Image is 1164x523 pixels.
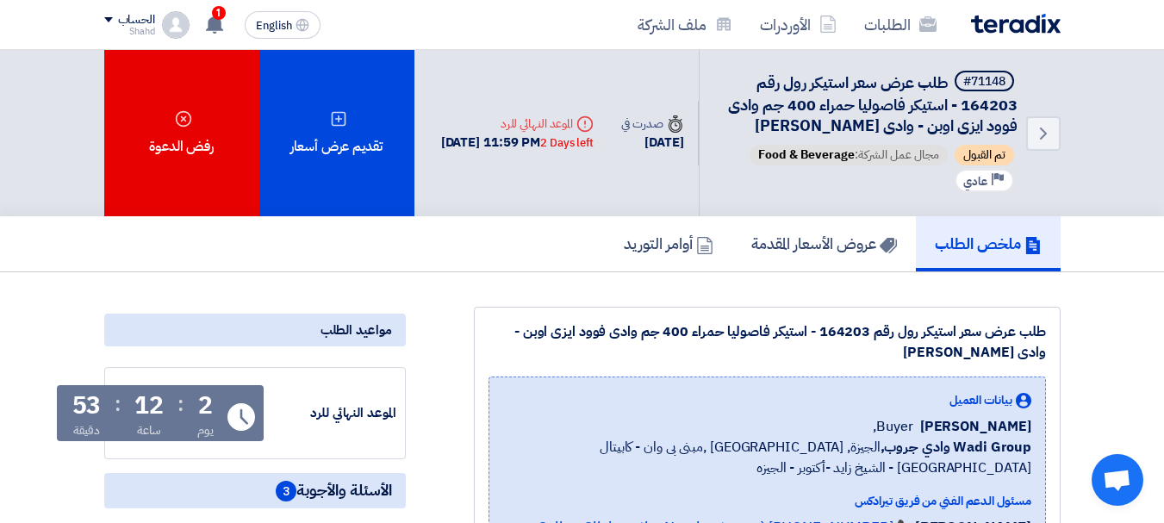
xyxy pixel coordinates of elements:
div: الموعد النهائي للرد [441,115,594,133]
div: ساعة [137,421,162,439]
b: Wadi Group وادي جروب, [881,437,1031,458]
a: ملخص الطلب [916,216,1061,271]
a: الطلبات [850,4,950,45]
div: مواعيد الطلب [104,314,406,346]
a: أوامر التوريد [605,216,732,271]
h5: أوامر التوريد [624,233,713,253]
button: English [245,11,321,39]
h5: عروض الأسعار المقدمة [751,233,897,253]
span: مجال عمل الشركة: [750,145,948,165]
div: رفض الدعوة [104,50,259,216]
h5: طلب عرض سعر استيكر رول رقم 164203 - استيكر فاصوليا حمراء 400 جم وادى فوود ايزى اوبن - وادى فود ال... [720,71,1018,136]
div: [DATE] 11:59 PM [441,133,594,153]
div: : [177,389,184,420]
div: 12 [134,394,164,418]
div: الموعد النهائي للرد [267,403,396,423]
div: [DATE] [621,133,683,153]
span: English [256,20,292,32]
img: Teradix logo [971,14,1061,34]
span: Food & Beverage [758,146,855,164]
div: 2 [198,394,213,418]
a: ملف الشركة [624,4,746,45]
span: تم القبول [955,145,1014,165]
div: : [115,389,121,420]
a: عروض الأسعار المقدمة [732,216,916,271]
div: طلب عرض سعر استيكر رول رقم 164203 - استيكر فاصوليا حمراء 400 جم وادى فوود ايزى اوبن - وادى [PERSO... [489,321,1046,363]
div: الحساب [118,13,155,28]
span: 1 [212,6,226,20]
div: مسئول الدعم الفني من فريق تيرادكس [503,492,1031,510]
div: 2 Days left [540,134,594,152]
div: #71148 [963,76,1005,88]
span: Buyer, [873,416,912,437]
span: 3 [276,481,296,501]
img: profile_test.png [162,11,190,39]
a: Open chat [1092,454,1143,506]
span: طلب عرض سعر استيكر رول رقم 164203 - استيكر فاصوليا حمراء 400 جم وادى فوود ايزى اوبن - وادى [PERSO... [728,71,1018,137]
a: الأوردرات [746,4,850,45]
span: الجيزة, [GEOGRAPHIC_DATA] ,مبنى بى وان - كابيتال [GEOGRAPHIC_DATA] - الشيخ زايد -أكتوبر - الجيزه [503,437,1031,478]
span: الأسئلة والأجوبة [276,480,392,501]
div: Shahd [104,27,155,36]
span: بيانات العميل [949,391,1012,409]
h5: ملخص الطلب [935,233,1042,253]
span: [PERSON_NAME] [920,416,1031,437]
div: دقيقة [73,421,100,439]
div: صدرت في [621,115,683,133]
span: عادي [963,173,987,190]
div: يوم [197,421,214,439]
div: 53 [72,394,102,418]
div: تقديم عرض أسعار [259,50,414,216]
